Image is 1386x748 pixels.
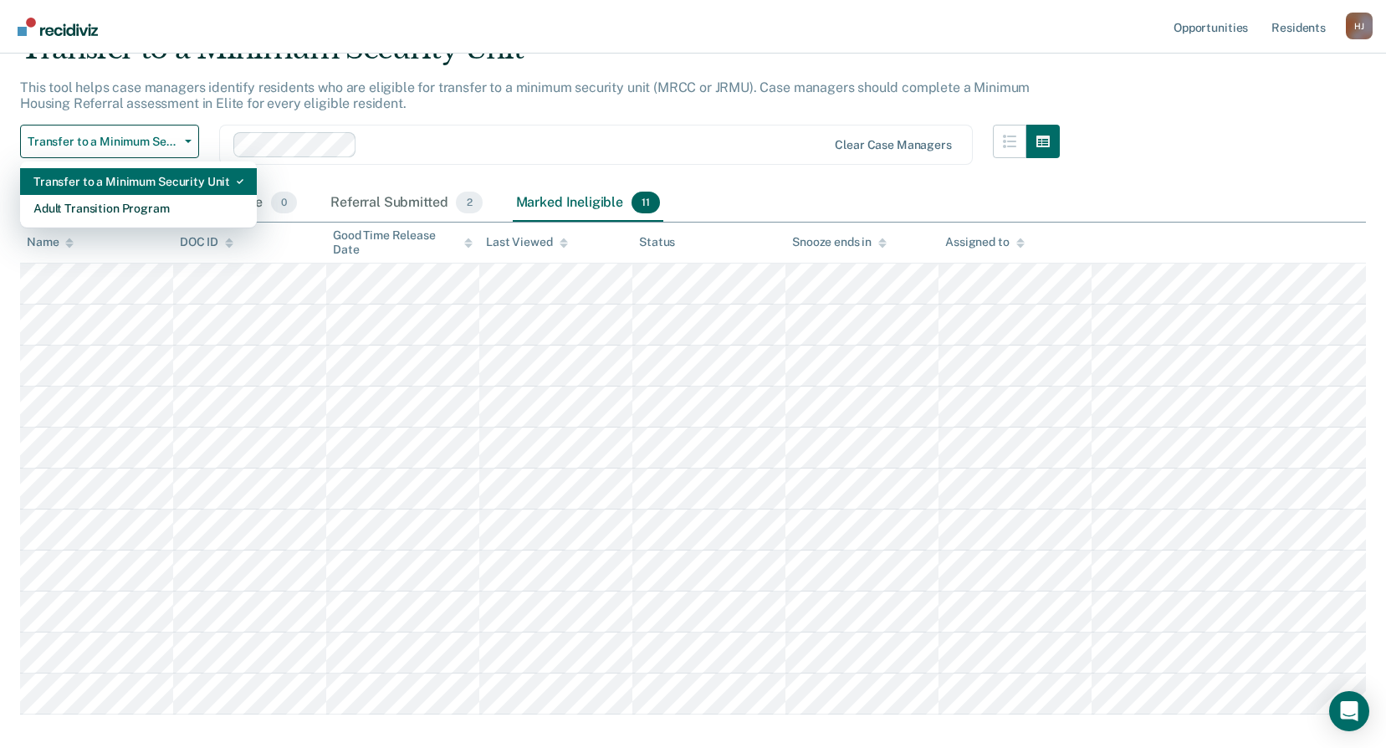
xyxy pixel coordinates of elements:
[28,135,178,149] span: Transfer to a Minimum Security Unit
[333,228,473,257] div: Good Time Release Date
[327,185,485,222] div: Referral Submitted2
[20,125,199,158] button: Transfer to a Minimum Security Unit
[792,235,887,249] div: Snooze ends in
[1346,13,1373,39] button: Profile dropdown button
[835,138,951,152] div: Clear case managers
[945,235,1024,249] div: Assigned to
[513,185,663,222] div: Marked Ineligible11
[20,32,1060,79] div: Transfer to a Minimum Security Unit
[456,192,482,213] span: 2
[1329,691,1369,731] div: Open Intercom Messenger
[1346,13,1373,39] div: H J
[486,235,567,249] div: Last Viewed
[20,79,1030,111] p: This tool helps case managers identify residents who are eligible for transfer to a minimum secur...
[18,18,98,36] img: Recidiviz
[33,195,243,222] div: Adult Transition Program
[180,235,233,249] div: DOC ID
[27,235,74,249] div: Name
[33,168,243,195] div: Transfer to a Minimum Security Unit
[632,192,660,213] span: 11
[271,192,297,213] span: 0
[639,235,675,249] div: Status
